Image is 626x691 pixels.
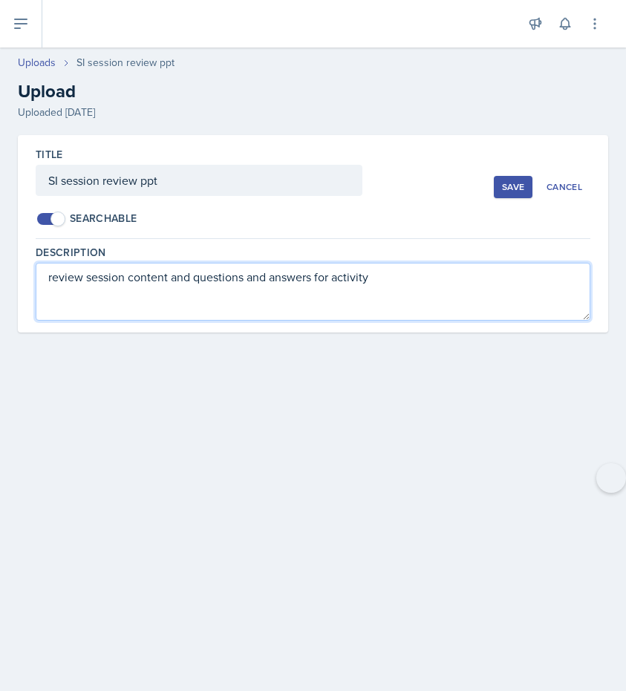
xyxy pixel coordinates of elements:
[547,181,582,193] div: Cancel
[538,176,590,198] button: Cancel
[76,55,175,71] div: SI session review ppt
[70,211,137,226] div: Searchable
[494,176,532,198] button: Save
[18,78,608,105] h2: Upload
[36,165,362,196] input: Enter title
[18,55,56,71] a: Uploads
[36,147,63,162] label: Title
[502,181,524,193] div: Save
[18,105,608,120] div: Uploaded [DATE]
[36,245,106,260] label: Description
